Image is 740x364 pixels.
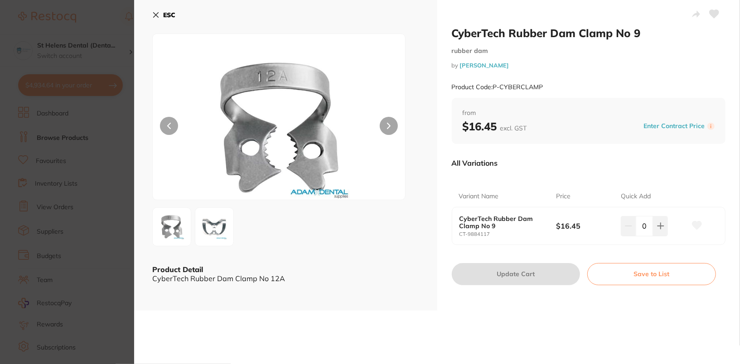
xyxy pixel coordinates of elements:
[556,221,614,231] b: $16.45
[452,263,580,285] button: Update Cart
[163,11,175,19] b: ESC
[621,192,651,201] p: Quick Add
[152,265,203,274] b: Product Detail
[452,26,726,40] h2: CyberTech Rubber Dam Clamp No 9
[460,62,509,69] a: [PERSON_NAME]
[203,57,354,200] img: ODQxMjAuanBn
[452,62,726,69] small: by
[463,109,715,118] span: from
[587,263,716,285] button: Save to List
[459,231,556,237] small: CT-9884117
[152,7,175,23] button: ESC
[500,124,527,132] span: excl. GST
[152,274,419,283] div: CyberTech Rubber Dam Clamp No 12A
[452,83,543,91] small: Product Code: P-CYBERCLAMP
[452,47,726,55] small: rubber dam
[463,120,527,133] b: $16.45
[707,123,715,130] label: i
[452,158,498,168] p: All Variations
[155,211,188,243] img: ODQxMjAuanBn
[459,192,499,201] p: Variant Name
[641,122,707,130] button: Enter Contract Price
[459,215,547,230] b: CyberTech Rubber Dam Clamp No 9
[556,192,571,201] p: Price
[198,211,231,243] img: ODQxMTcuanBn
